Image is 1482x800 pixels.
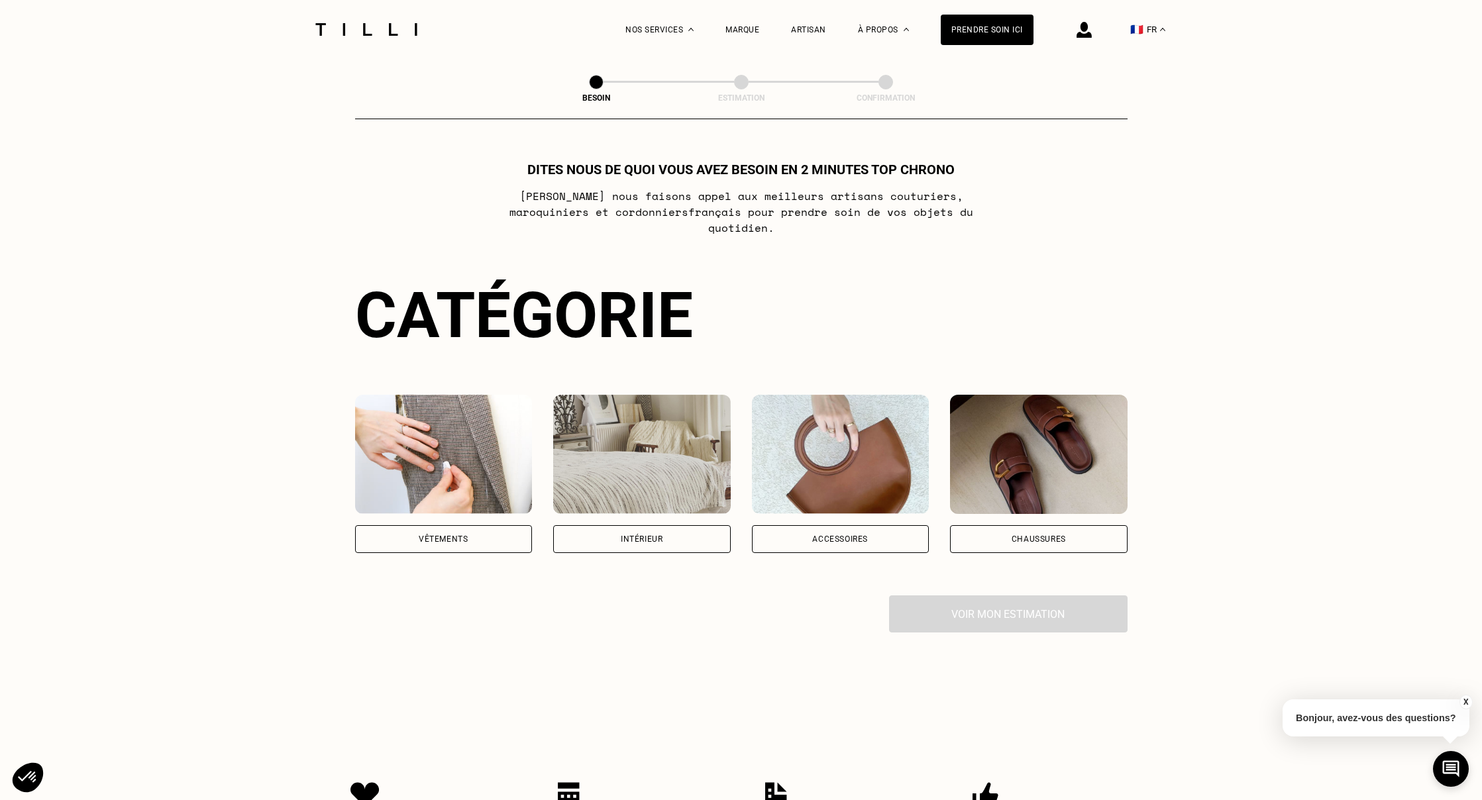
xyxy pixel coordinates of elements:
[725,25,759,34] a: Marque
[688,28,694,31] img: Menu déroulant
[1283,699,1469,736] p: Bonjour, avez-vous des questions?
[820,93,952,103] div: Confirmation
[1012,535,1066,543] div: Chaussures
[950,395,1128,514] img: Chaussures
[355,278,1128,352] div: Catégorie
[812,535,868,543] div: Accessoires
[1077,22,1092,38] img: icône connexion
[311,23,422,36] img: Logo du service de couturière Tilli
[478,188,1004,236] p: [PERSON_NAME] nous faisons appel aux meilleurs artisans couturiers , maroquiniers et cordonniers ...
[1160,28,1165,31] img: menu déroulant
[904,28,909,31] img: Menu déroulant à propos
[553,395,731,514] img: Intérieur
[530,93,662,103] div: Besoin
[675,93,808,103] div: Estimation
[419,535,468,543] div: Vêtements
[355,395,533,514] img: Vêtements
[1130,23,1143,36] span: 🇫🇷
[621,535,662,543] div: Intérieur
[1459,695,1472,709] button: X
[527,162,955,177] h1: Dites nous de quoi vous avez besoin en 2 minutes top chrono
[791,25,826,34] a: Artisan
[752,395,929,514] img: Accessoires
[941,15,1033,45] a: Prendre soin ici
